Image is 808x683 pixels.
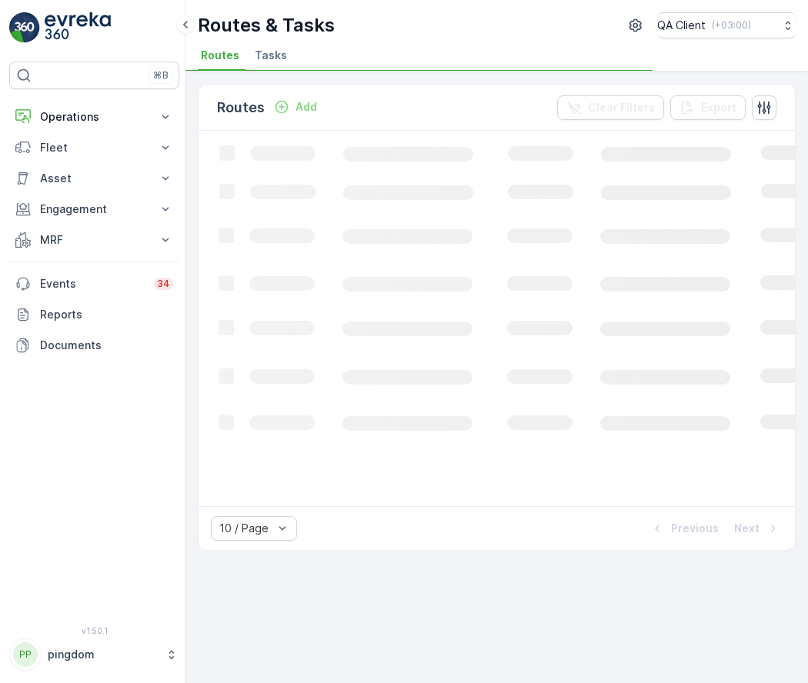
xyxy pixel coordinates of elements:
p: QA Client [657,18,706,33]
p: Documents [40,338,173,353]
p: Events [40,276,145,292]
button: Asset [9,163,179,194]
button: Fleet [9,132,179,163]
p: ⌘B [153,69,169,82]
button: Operations [9,102,179,132]
p: pingdom [48,647,158,662]
p: Routes [217,97,265,118]
button: Clear Filters [557,95,664,120]
p: Operations [40,109,149,125]
p: Previous [671,521,719,536]
span: Routes [201,48,239,63]
p: 34 [157,278,170,290]
button: Next [733,519,783,538]
p: Clear Filters [588,100,655,115]
p: Add [295,99,317,115]
span: Tasks [255,48,287,63]
button: PPpingdom [9,638,179,671]
img: logo_light-DOdMpM7g.png [45,12,111,43]
a: Reports [9,299,179,330]
p: ( +03:00 ) [712,19,751,32]
button: Engagement [9,194,179,225]
p: Reports [40,307,173,322]
p: MRF [40,232,149,248]
button: QA Client(+03:00) [657,12,796,38]
div: PP [13,642,38,667]
button: Export [670,95,746,120]
p: Routes & Tasks [198,13,335,38]
button: Add [268,98,323,116]
img: logo [9,12,40,43]
a: Documents [9,330,179,361]
a: Events34 [9,268,179,299]
p: Engagement [40,202,149,217]
button: MRF [9,225,179,255]
button: Previous [648,519,720,538]
p: Fleet [40,140,149,155]
p: Next [734,521,760,536]
p: Export [701,100,736,115]
p: Asset [40,171,149,186]
span: v 1.50.1 [9,626,179,635]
